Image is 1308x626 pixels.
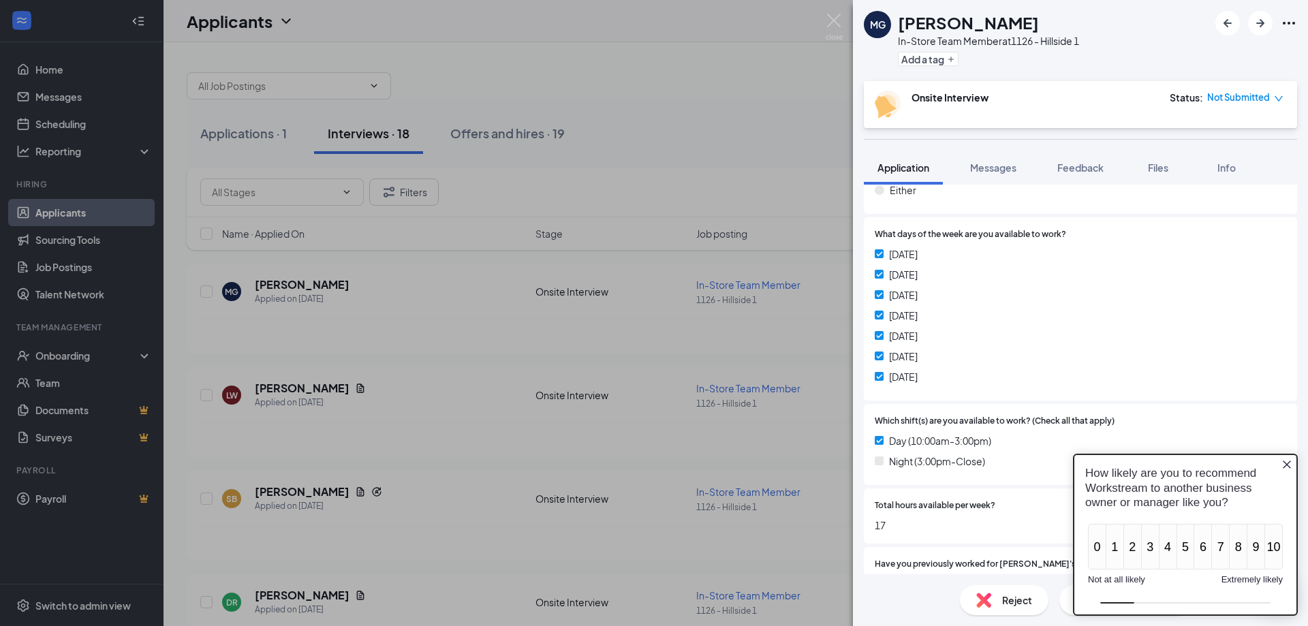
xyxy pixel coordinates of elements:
span: Have you previously worked for [PERSON_NAME]'s? [875,558,1080,571]
span: Reject [1002,593,1032,608]
span: Not Submitted [1207,91,1270,104]
span: Application [877,161,929,174]
span: [DATE] [889,349,918,364]
b: Onsite Interview [912,91,988,104]
div: MG [870,18,886,31]
span: [DATE] [889,328,918,343]
span: Messages [970,161,1016,174]
h1: [PERSON_NAME] [898,11,1039,34]
span: [DATE] [889,287,918,302]
span: Day (10:00am-3:00pm) [889,433,991,448]
span: Night (3:00pm-Close) [889,454,985,469]
span: [DATE] [889,247,918,262]
span: Files [1148,161,1168,174]
span: down [1274,94,1283,104]
span: 17 [875,518,1286,533]
iframe: Sprig User Feedback Dialog [1063,443,1308,626]
svg: Plus [947,55,955,63]
span: Either [890,183,916,198]
button: PlusAdd a tag [898,52,959,66]
span: [DATE] [889,267,918,282]
div: Status : [1170,91,1203,104]
div: In-Store Team Member at 1126 - Hillside 1 [898,34,1079,48]
span: What days of the week are you available to work? [875,228,1066,241]
svg: ArrowRight [1252,15,1268,31]
svg: Ellipses [1281,15,1297,31]
span: [DATE] [889,369,918,384]
button: ArrowRight [1248,11,1273,35]
span: Which shift(s) are you available to work? (Check all that apply) [875,415,1115,428]
span: [DATE] [889,308,918,323]
span: Info [1217,161,1236,174]
button: ArrowLeftNew [1215,11,1240,35]
span: Total hours available per week? [875,499,995,512]
span: Feedback [1057,161,1104,174]
svg: ArrowLeftNew [1219,15,1236,31]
